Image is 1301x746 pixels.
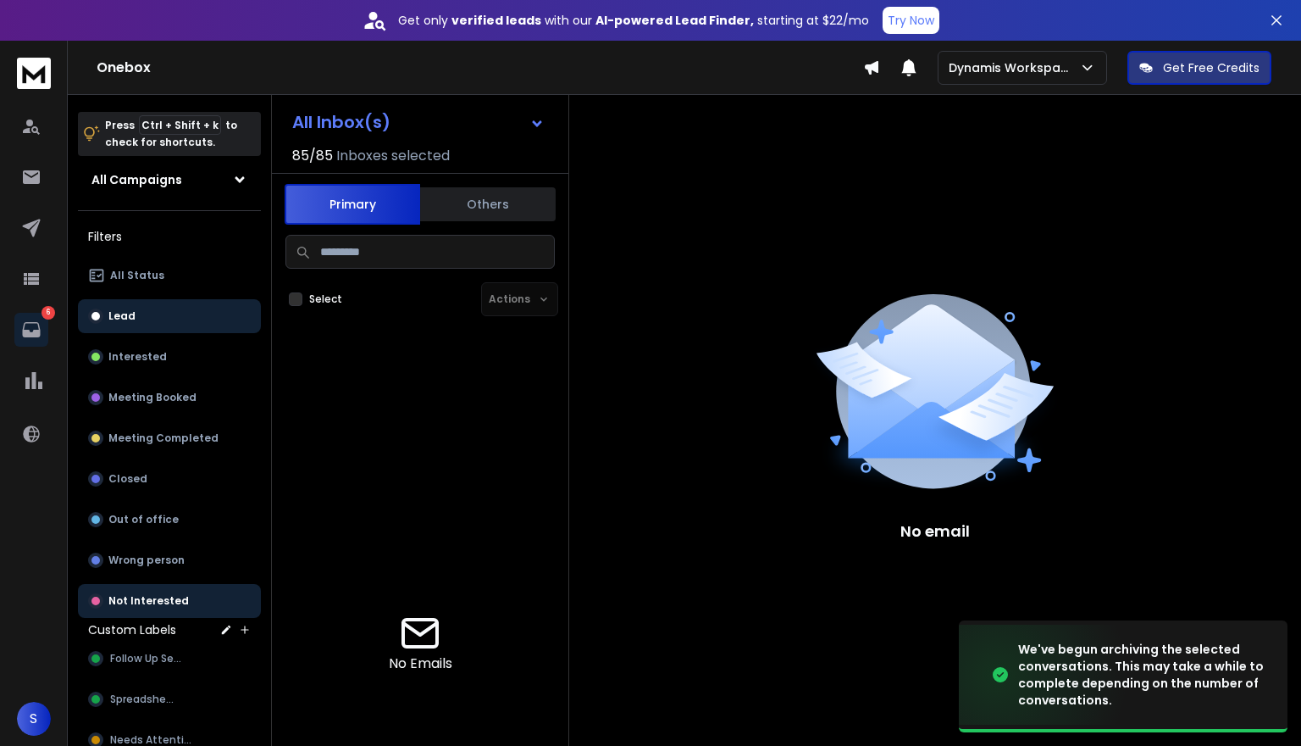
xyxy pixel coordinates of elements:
button: Meeting Completed [78,421,261,455]
strong: AI-powered Lead Finder, [595,12,754,29]
button: S [17,702,51,736]
span: Follow Up Sent [110,652,185,665]
img: logo [17,58,51,89]
strong: verified leads [451,12,541,29]
button: Meeting Booked [78,381,261,415]
h1: All Campaigns [91,171,182,188]
p: Meeting Completed [108,431,219,445]
p: Wrong person [108,554,185,567]
button: Primary [285,184,420,225]
p: Meeting Booked [108,391,197,404]
p: Lead [108,309,136,323]
label: Select [309,292,342,306]
p: Get Free Credits [1163,59,1259,76]
button: All Inbox(s) [279,105,558,139]
div: We've begun archiving the selected conversations. This may take a while to complete depending on ... [1018,641,1267,709]
button: Not Interested [78,584,261,618]
button: Wrong person [78,543,261,577]
img: image [959,625,1128,726]
p: Get only with our starting at $22/mo [398,12,869,29]
a: 6 [14,313,48,347]
span: Spreadsheet [110,693,178,706]
button: Get Free Credits [1127,51,1271,85]
button: Others [420,186,556,223]
p: No Emails [389,654,452,674]
p: All Status [110,269,164,282]
span: Ctrl + Shift + k [139,115,221,135]
p: Not Interested [108,594,189,608]
p: 6 [42,306,55,320]
button: All Status [78,259,261,292]
button: Closed [78,462,261,496]
p: Try Now [888,12,934,29]
h3: Custom Labels [88,621,176,638]
p: Out of office [108,513,179,526]
button: Try Now [883,7,939,34]
h1: All Inbox(s) [292,114,390,131]
button: Out of office [78,503,261,537]
button: Spreadsheet [78,682,261,716]
h1: Onebox [97,58,863,78]
p: Interested [108,350,167,364]
p: Dynamis Workspace [949,59,1079,76]
button: Lead [78,299,261,333]
button: Follow Up Sent [78,642,261,676]
p: Press to check for shortcuts. [105,117,237,151]
p: Closed [108,472,147,486]
button: Interested [78,340,261,374]
h3: Inboxes selected [336,146,450,166]
h3: Filters [78,225,261,248]
span: 85 / 85 [292,146,333,166]
button: All Campaigns [78,163,261,197]
p: No email [900,520,970,543]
